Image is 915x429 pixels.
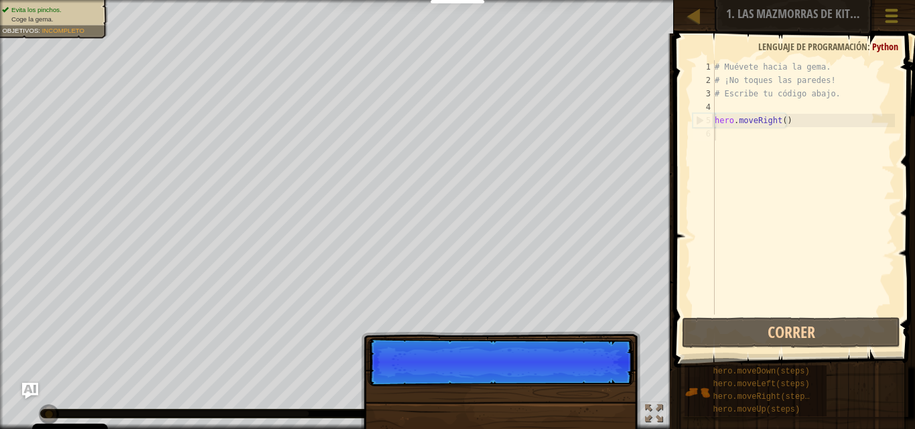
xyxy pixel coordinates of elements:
[713,405,800,414] span: hero.moveUp(steps)
[713,367,810,376] span: hero.moveDown(steps)
[713,379,810,389] span: hero.moveLeft(steps)
[758,40,867,53] span: Lenguaje de programación
[872,40,898,53] span: Python
[22,383,38,399] button: Ask AI
[693,114,715,127] div: 5
[867,40,872,53] span: :
[826,7,861,20] span: Consejos
[38,27,42,35] span: :
[2,15,100,24] li: Coge la gema.
[693,87,715,100] div: 3
[693,60,715,74] div: 1
[693,100,715,114] div: 4
[11,6,62,13] span: Evita los pinchos.
[693,127,715,141] div: 6
[790,7,813,20] span: Ask AI
[42,27,84,35] span: Incompleto
[783,3,819,27] button: Ask AI
[874,2,910,35] button: Mostrar menú del juego
[2,6,100,15] li: Evita los pinchos.
[11,15,53,23] span: Coge la gema.
[685,379,710,405] img: portrait.png
[693,74,715,87] div: 2
[682,317,900,348] button: Correr
[713,392,815,402] span: hero.moveRight(steps)
[2,27,38,35] span: Objetivos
